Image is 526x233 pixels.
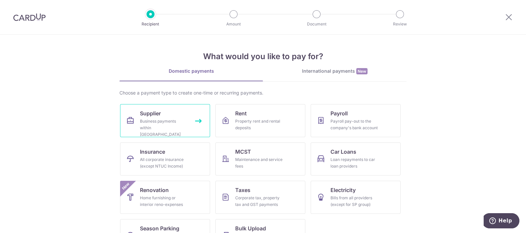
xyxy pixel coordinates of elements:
div: Corporate tax, property tax and GST payments [235,195,283,208]
a: MCSTMaintenance and service fees [215,142,305,175]
p: Review [375,21,424,27]
a: TaxesCorporate tax, property tax and GST payments [215,181,305,214]
span: Help [15,5,28,11]
div: Loan repayments to car loan providers [330,156,378,170]
a: Car LoansLoan repayments to car loan providers [311,142,401,175]
span: Payroll [330,109,348,117]
a: RenovationHome furnishing or interior reno-expensesNew [120,181,210,214]
div: Home furnishing or interior reno-expenses [140,195,188,208]
p: Document [292,21,341,27]
span: Car Loans [330,148,356,156]
div: International payments [263,68,407,75]
a: SupplierBusiness payments within [GEOGRAPHIC_DATA] [120,104,210,137]
a: PayrollPayroll pay-out to the company's bank account [311,104,401,137]
span: New [120,181,131,192]
span: New [356,68,368,74]
p: Amount [209,21,258,27]
h4: What would you like to pay for? [119,51,407,62]
div: Business payments within [GEOGRAPHIC_DATA] [140,118,188,138]
span: Rent [235,109,247,117]
span: Renovation [140,186,169,194]
div: All corporate insurance (except NTUC Income) [140,156,188,170]
div: Domestic payments [119,68,263,74]
img: CardUp [13,13,46,21]
span: MCST [235,148,251,156]
a: InsuranceAll corporate insurance (except NTUC Income) [120,142,210,175]
div: Maintenance and service fees [235,156,283,170]
p: Recipient [126,21,175,27]
span: Supplier [140,109,161,117]
iframe: Opens a widget where you can find more information [484,213,519,230]
span: Season Parking [140,224,179,232]
a: RentProperty rent and rental deposits [215,104,305,137]
div: Payroll pay-out to the company's bank account [330,118,378,131]
div: Bills from all providers (except for SP group) [330,195,378,208]
span: Bulk Upload [235,224,266,232]
span: Insurance [140,148,165,156]
span: Taxes [235,186,250,194]
div: Choose a payment type to create one-time or recurring payments. [119,90,407,96]
div: Property rent and rental deposits [235,118,283,131]
span: Electricity [330,186,356,194]
a: ElectricityBills from all providers (except for SP group) [311,181,401,214]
